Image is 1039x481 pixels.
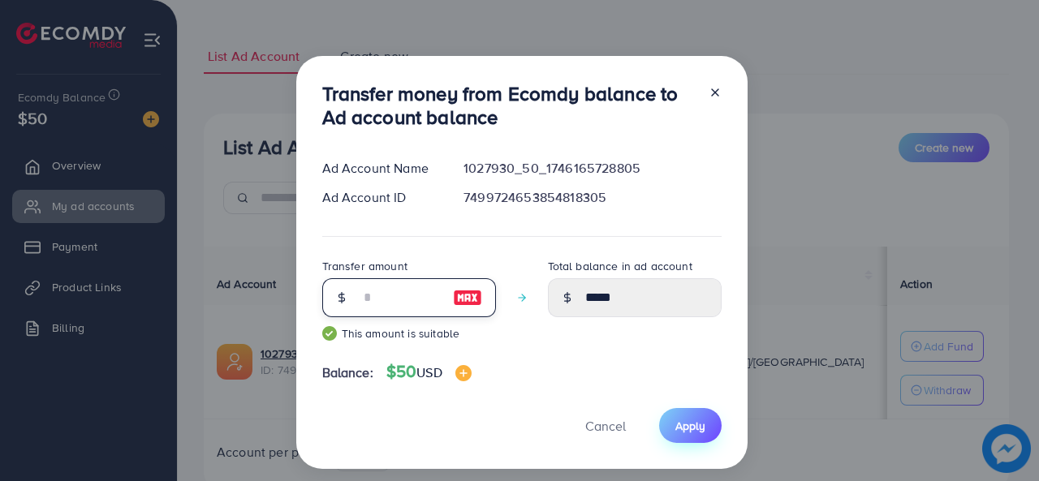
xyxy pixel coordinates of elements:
[322,82,696,129] h3: Transfer money from Ecomdy balance to Ad account balance
[455,365,472,381] img: image
[451,159,734,178] div: 1027930_50_1746165728805
[453,288,482,307] img: image
[451,188,734,207] div: 7499724653854818305
[386,362,472,382] h4: $50
[548,258,692,274] label: Total balance in ad account
[585,417,626,435] span: Cancel
[416,363,442,381] span: USD
[675,418,705,434] span: Apply
[322,258,407,274] label: Transfer amount
[659,408,722,443] button: Apply
[565,408,646,443] button: Cancel
[322,363,373,382] span: Balance:
[322,325,496,341] small: This amount is suitable
[322,326,337,341] img: guide
[309,188,451,207] div: Ad Account ID
[309,159,451,178] div: Ad Account Name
